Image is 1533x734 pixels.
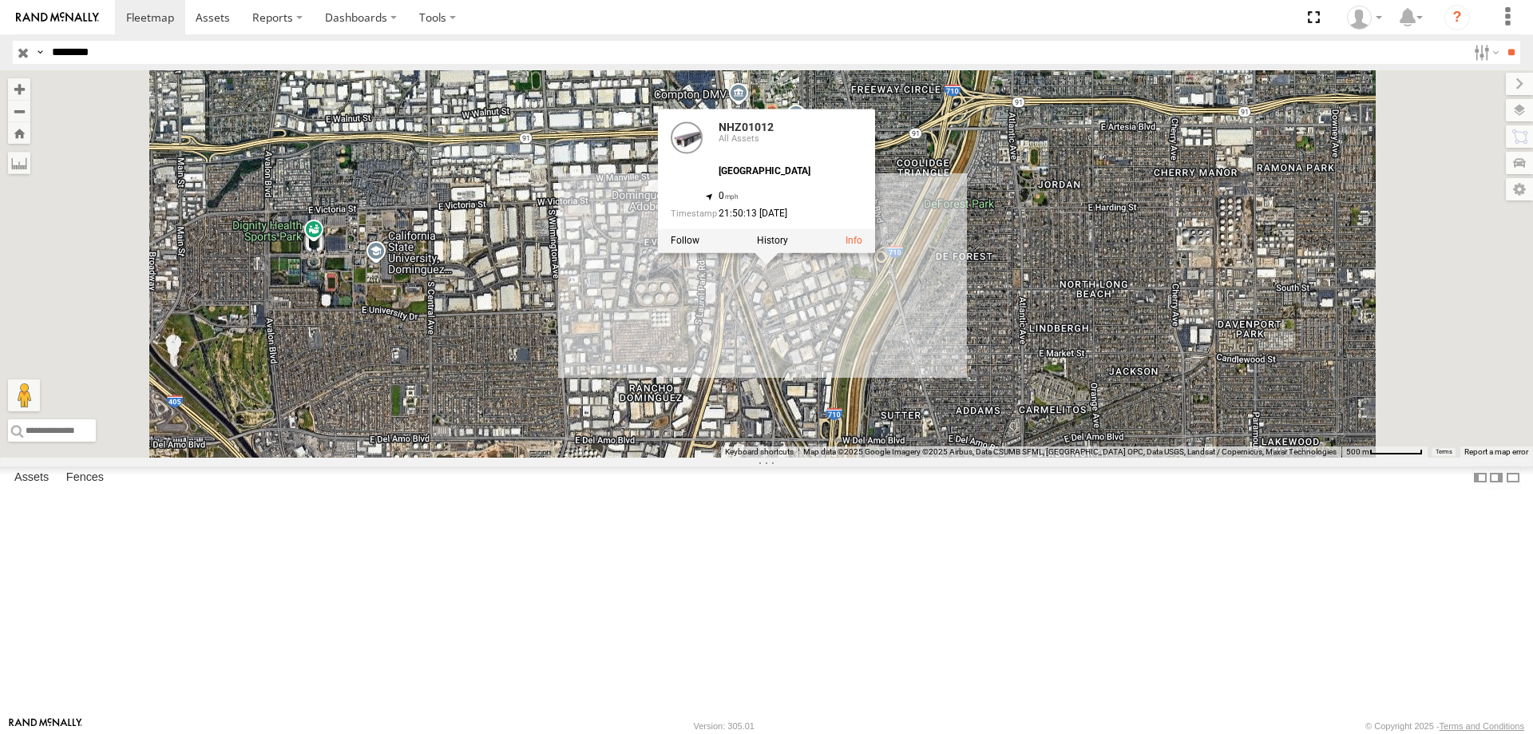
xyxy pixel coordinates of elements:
[843,121,862,134] div: Valid GPS Fix
[1440,721,1524,731] a: Terms and Conditions
[719,134,830,144] div: All Assets
[58,466,112,489] label: Fences
[1464,447,1528,456] a: Report a map error
[719,191,739,202] span: 0
[34,41,46,64] label: Search Query
[8,379,40,411] button: Drag Pegman onto the map to open Street View
[1365,721,1524,731] div: © Copyright 2025 -
[1436,449,1452,455] a: Terms
[671,121,703,153] a: View Asset Details
[8,78,30,100] button: Zoom in
[843,139,862,152] div: No battery health information received from this device.
[1472,466,1488,490] label: Dock Summary Table to the Left
[671,208,830,219] div: Date/time of location update
[803,447,1337,456] span: Map data ©2025 Google Imagery ©2025 Airbus, Data CSUMB SFML, [GEOGRAPHIC_DATA] OPC, Data USGS, La...
[1506,178,1533,200] label: Map Settings
[846,235,862,246] a: View Asset Details
[1346,447,1369,456] span: 500 m
[671,235,699,246] label: Realtime tracking of Asset
[757,235,788,246] label: View Asset History
[1341,6,1388,30] div: Zulema McIntosch
[1505,466,1521,490] label: Hide Summary Table
[694,721,755,731] div: Version: 305.01
[16,12,99,23] img: rand-logo.svg
[1468,41,1502,64] label: Search Filter Options
[1341,446,1428,458] button: Map Scale: 500 m per 63 pixels
[843,157,862,169] div: Last Event GSM Signal Strength
[6,466,57,489] label: Assets
[9,718,82,734] a: Visit our Website
[8,100,30,122] button: Zoom out
[8,152,30,174] label: Measure
[1444,5,1470,30] i: ?
[719,121,774,133] a: NHZ01012
[8,122,30,144] button: Zoom Home
[725,446,794,458] button: Keyboard shortcuts
[1488,466,1504,490] label: Dock Summary Table to the Right
[719,166,830,177] div: [GEOGRAPHIC_DATA]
